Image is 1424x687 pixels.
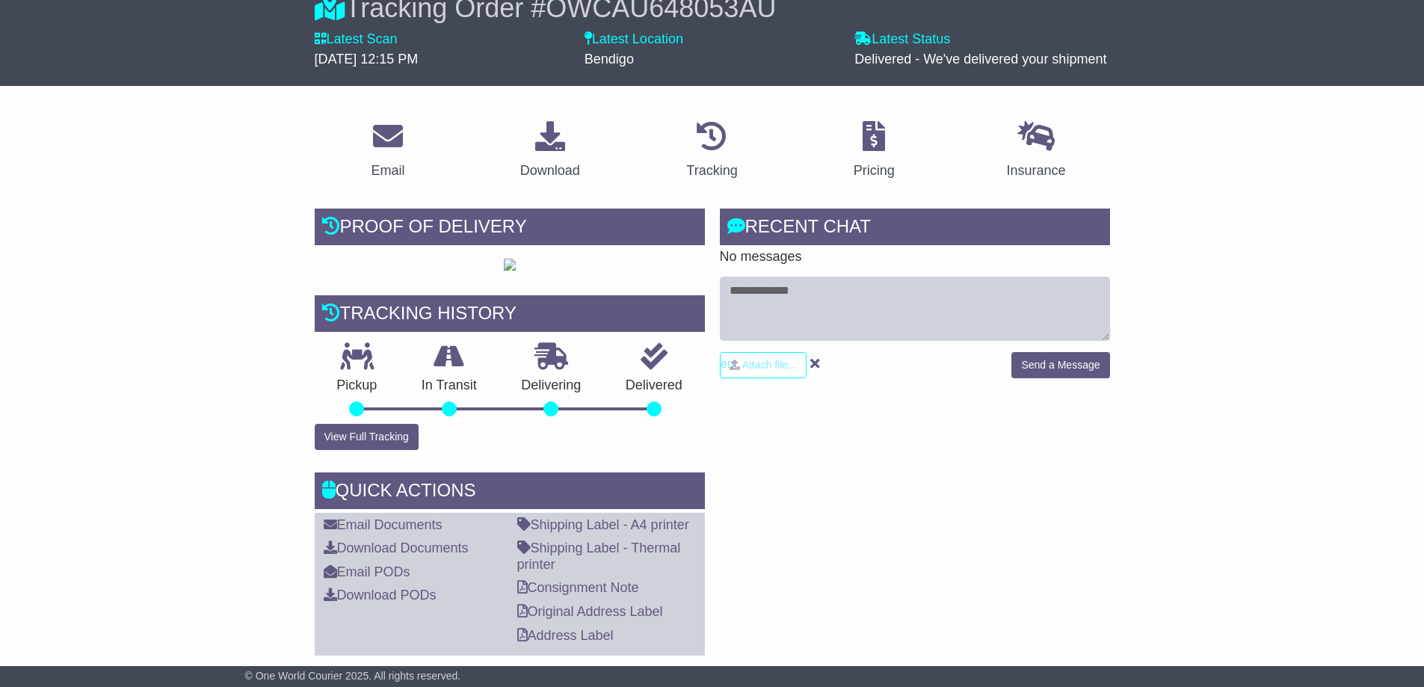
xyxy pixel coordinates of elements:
[854,161,895,181] div: Pricing
[315,52,419,67] span: [DATE] 12:15 PM
[517,604,663,619] a: Original Address Label
[315,209,705,249] div: Proof of Delivery
[315,295,705,336] div: Tracking history
[585,52,634,67] span: Bendigo
[720,249,1110,265] p: No messages
[1007,161,1066,181] div: Insurance
[324,564,410,579] a: Email PODs
[315,424,419,450] button: View Full Tracking
[504,259,516,271] img: GetPodImage
[245,670,461,682] span: © One World Courier 2025. All rights reserved.
[520,161,580,181] div: Download
[585,31,683,48] label: Latest Location
[324,588,437,603] a: Download PODs
[720,209,1110,249] div: RECENT CHAT
[676,116,747,186] a: Tracking
[315,472,705,513] div: Quick Actions
[854,52,1106,67] span: Delivered - We've delivered your shipment
[399,378,499,394] p: In Transit
[603,378,705,394] p: Delivered
[315,378,400,394] p: Pickup
[686,161,737,181] div: Tracking
[324,540,469,555] a: Download Documents
[517,580,639,595] a: Consignment Note
[361,116,414,186] a: Email
[324,517,443,532] a: Email Documents
[499,378,604,394] p: Delivering
[315,31,398,48] label: Latest Scan
[371,161,404,181] div: Email
[517,517,689,532] a: Shipping Label - A4 printer
[1011,352,1109,378] button: Send a Message
[511,116,590,186] a: Download
[854,31,950,48] label: Latest Status
[997,116,1076,186] a: Insurance
[517,628,614,643] a: Address Label
[517,540,681,572] a: Shipping Label - Thermal printer
[844,116,904,186] a: Pricing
